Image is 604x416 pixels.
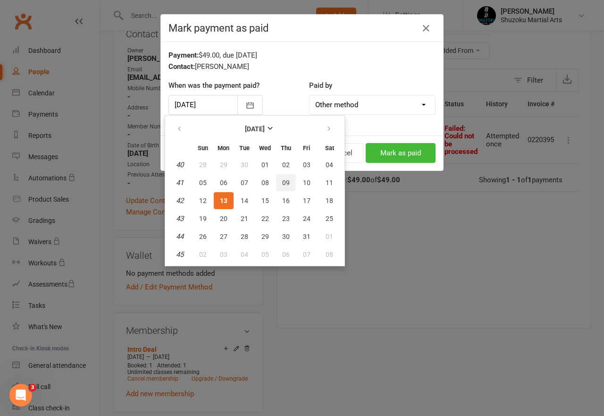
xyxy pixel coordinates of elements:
em: 42 [176,196,184,205]
span: 03 [220,251,227,258]
h4: Mark payment as paid [168,22,436,34]
span: 09 [282,179,290,187]
div: [PERSON_NAME] [168,61,436,72]
button: 03 [214,246,234,263]
span: 04 [241,251,248,258]
button: Close [419,21,434,36]
button: 01 [318,228,342,245]
button: 03 [297,156,317,173]
span: 15 [261,197,269,204]
button: 27 [214,228,234,245]
span: 01 [326,233,333,240]
span: 26 [199,233,207,240]
button: 24 [297,210,317,227]
button: 15 [255,192,275,209]
span: 31 [303,233,310,240]
button: 07 [297,246,317,263]
em: 40 [176,161,184,169]
button: 18 [318,192,342,209]
span: 17 [303,197,310,204]
span: 07 [241,179,248,187]
div: $49.00, due [DATE] [168,50,436,61]
em: 44 [176,232,184,241]
span: 02 [199,251,207,258]
button: 02 [193,246,213,263]
span: 01 [261,161,269,169]
iframe: Intercom live chat [9,384,32,407]
button: 04 [318,156,342,173]
button: 22 [255,210,275,227]
button: 30 [276,228,296,245]
button: 05 [255,246,275,263]
span: 02 [282,161,290,169]
button: 21 [235,210,254,227]
button: 04 [235,246,254,263]
button: 20 [214,210,234,227]
button: 01 [255,156,275,173]
small: Monday [218,144,229,152]
button: 13 [214,192,234,209]
button: 29 [255,228,275,245]
button: 23 [276,210,296,227]
span: 27 [220,233,227,240]
button: 25 [318,210,342,227]
button: 02 [276,156,296,173]
small: Friday [303,144,310,152]
span: 10 [303,179,310,187]
span: 29 [220,161,227,169]
span: 12 [199,197,207,204]
small: Tuesday [239,144,250,152]
button: 16 [276,192,296,209]
button: 19 [193,210,213,227]
button: 29 [214,156,234,173]
small: Wednesday [259,144,271,152]
span: 30 [282,233,290,240]
span: 14 [241,197,248,204]
button: 08 [318,246,342,263]
span: 29 [261,233,269,240]
strong: Contact: [168,62,195,71]
button: 10 [297,174,317,191]
span: 18 [326,197,333,204]
span: 13 [220,197,227,204]
span: 19 [199,215,207,222]
span: 24 [303,215,310,222]
button: 07 [235,174,254,191]
small: Sunday [198,144,208,152]
span: 04 [326,161,333,169]
strong: [DATE] [245,125,265,133]
span: 28 [241,233,248,240]
span: 11 [326,179,333,187]
span: 23 [282,215,290,222]
span: 05 [199,179,207,187]
span: 03 [303,161,310,169]
span: 25 [326,215,333,222]
strong: Payment: [168,51,199,59]
button: 05 [193,174,213,191]
button: 30 [235,156,254,173]
small: Thursday [281,144,291,152]
span: 30 [241,161,248,169]
button: 06 [276,246,296,263]
em: 45 [176,250,184,259]
button: 09 [276,174,296,191]
span: 05 [261,251,269,258]
span: 06 [282,251,290,258]
button: 06 [214,174,234,191]
span: 21 [241,215,248,222]
button: 11 [318,174,342,191]
span: 22 [261,215,269,222]
span: 3 [29,384,36,391]
button: 28 [193,156,213,173]
span: 16 [282,197,290,204]
em: 41 [176,178,184,187]
label: When was the payment paid? [168,80,260,91]
span: 20 [220,215,227,222]
button: 12 [193,192,213,209]
span: 08 [326,251,333,258]
small: Saturday [325,144,334,152]
span: 08 [261,179,269,187]
button: 31 [297,228,317,245]
span: 07 [303,251,310,258]
span: 28 [199,161,207,169]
